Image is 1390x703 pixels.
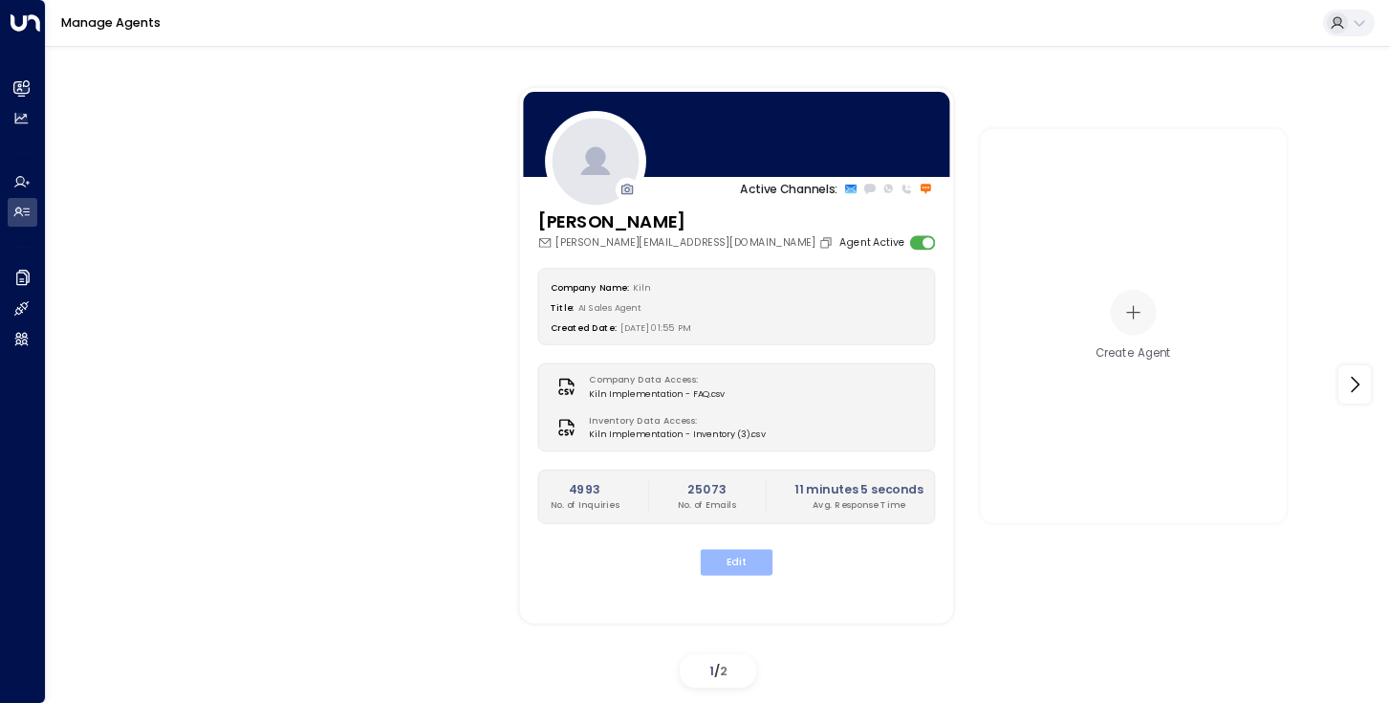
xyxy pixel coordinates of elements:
a: Manage Agents [61,14,161,31]
button: Copy [818,235,836,250]
div: [PERSON_NAME][EMAIL_ADDRESS][DOMAIN_NAME] [538,235,837,251]
div: / [680,654,756,688]
span: AI Sales Agent [578,301,641,313]
span: Kiln Implementation - FAQ.csv [589,387,725,401]
label: Created Date: [551,321,617,333]
span: 1 [709,663,714,679]
label: Title: [551,301,575,313]
p: No. of Emails [678,498,736,512]
p: Avg. Response Time [794,498,923,512]
div: Create Agent [1096,345,1170,362]
p: No. of Inquiries [551,498,619,512]
label: Agent Active [839,235,904,251]
h2: 25073 [678,481,736,498]
label: Company Data Access: [589,374,717,387]
label: Company Name: [551,281,629,293]
h2: 11 minutes 5 seconds [794,481,923,498]
span: 2 [720,663,728,679]
span: Kiln Implementation - Inventory (3).csv [589,428,765,441]
span: Kiln [633,281,650,293]
h2: 4993 [551,481,619,498]
span: [DATE] 01:55 PM [620,321,691,333]
p: Active Channels: [740,180,837,197]
h3: [PERSON_NAME] [538,209,837,234]
label: Inventory Data Access: [589,415,758,428]
button: Edit [701,549,773,575]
